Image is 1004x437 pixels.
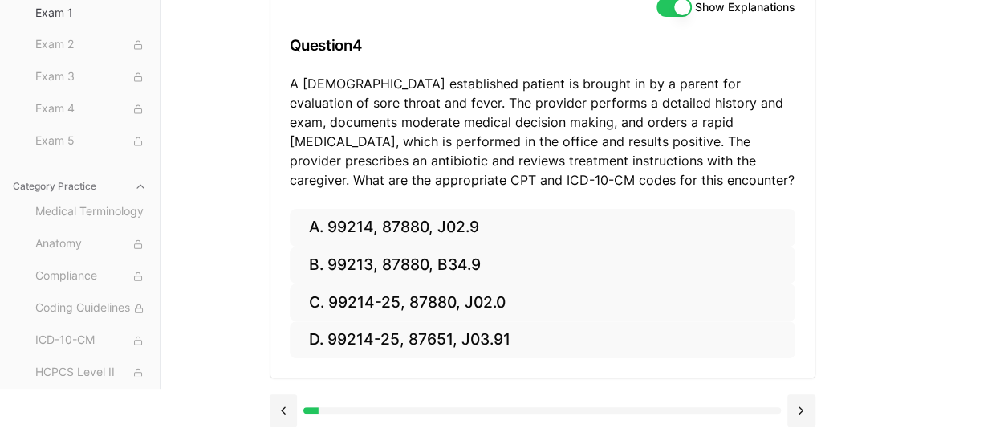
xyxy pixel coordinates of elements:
[35,5,147,21] span: Exam 1
[290,22,795,69] h3: Question 4
[695,2,795,13] label: Show Explanations
[290,284,795,321] button: C. 99214-25, 87880, J02.0
[35,100,147,118] span: Exam 4
[29,296,153,321] button: Coding Guidelines
[29,32,153,58] button: Exam 2
[29,360,153,386] button: HCPCS Level II
[29,231,153,257] button: Anatomy
[35,235,147,253] span: Anatomy
[35,133,147,150] span: Exam 5
[35,68,147,86] span: Exam 3
[35,268,147,285] span: Compliance
[29,263,153,289] button: Compliance
[29,199,153,225] button: Medical Terminology
[35,300,147,317] span: Coding Guidelines
[290,74,795,190] p: A [DEMOGRAPHIC_DATA] established patient is brought in by a parent for evaluation of sore throat ...
[35,36,147,54] span: Exam 2
[29,64,153,90] button: Exam 3
[290,321,795,359] button: D. 99214-25, 87651, J03.91
[6,174,153,199] button: Category Practice
[29,129,153,154] button: Exam 5
[29,328,153,353] button: ICD-10-CM
[29,96,153,122] button: Exam 4
[35,203,147,221] span: Medical Terminology
[35,364,147,382] span: HCPCS Level II
[35,332,147,349] span: ICD-10-CM
[290,209,795,247] button: A. 99214, 87880, J02.9
[290,247,795,284] button: B. 99213, 87880, B34.9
